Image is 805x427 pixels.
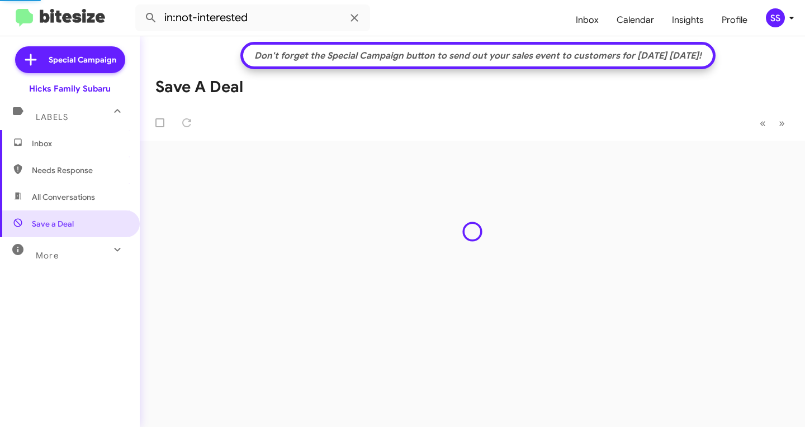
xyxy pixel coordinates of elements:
button: Next [772,112,792,135]
button: Previous [753,112,773,135]
span: « [760,116,766,130]
span: Special Campaign [49,54,116,65]
span: All Conversations [32,191,95,203]
span: Inbox [32,138,127,149]
span: » [779,116,785,130]
span: Needs Response [32,165,127,176]
h1: Save a Deal [155,78,243,96]
div: Hicks Family Subaru [29,83,111,94]
a: Special Campaign [15,46,125,73]
div: Don't forget the Special Campaign button to send out your sales event to customers for [DATE] [DA... [249,50,707,61]
a: Inbox [567,4,608,36]
a: Profile [713,4,756,36]
a: Calendar [608,4,663,36]
a: Insights [663,4,713,36]
input: Search [135,4,370,31]
nav: Page navigation example [754,112,792,135]
span: Save a Deal [32,218,74,229]
span: More [36,251,59,261]
button: SS [756,8,793,27]
span: Labels [36,112,68,122]
div: SS [766,8,785,27]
